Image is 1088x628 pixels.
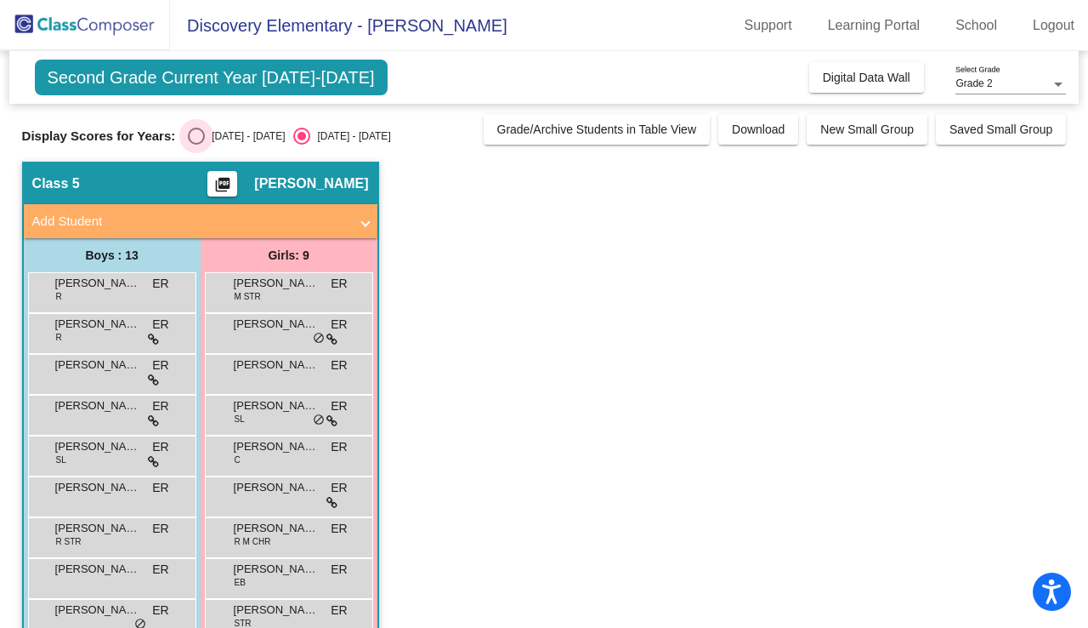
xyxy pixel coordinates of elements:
[234,397,319,414] span: [PERSON_NAME]
[56,454,66,466] span: SL
[55,316,140,333] span: [PERSON_NAME] [PERSON_NAME]
[331,520,347,538] span: ER
[24,204,377,238] mat-expansion-panel-header: Add Student
[55,357,140,374] span: [PERSON_NAME]
[820,123,914,136] span: New Small Group
[35,60,388,95] span: Second Grade Current Year [DATE]-[DATE]
[313,332,325,345] span: do_not_disturb_alt
[201,238,377,272] div: Girls: 9
[32,212,348,231] mat-panel-title: Add Student
[331,397,347,415] span: ER
[234,316,319,333] span: [PERSON_NAME]
[497,123,697,136] span: Grade/Archive Students in Table View
[56,331,62,344] span: R
[234,438,319,455] span: [PERSON_NAME]
[1019,12,1088,39] a: Logout
[55,438,140,455] span: [PERSON_NAME]
[55,275,140,292] span: [PERSON_NAME]
[235,535,271,548] span: R M CHR
[955,77,992,89] span: Grade 2
[732,123,785,136] span: Download
[331,316,347,334] span: ER
[152,479,168,497] span: ER
[942,12,1011,39] a: School
[718,114,798,145] button: Download
[55,397,140,414] span: [PERSON_NAME] [PERSON_NAME]
[731,12,806,39] a: Support
[823,71,910,84] span: Digital Data Wall
[152,520,168,538] span: ER
[234,602,319,619] span: [PERSON_NAME]
[936,114,1066,145] button: Saved Small Group
[152,397,168,415] span: ER
[254,175,368,192] span: [PERSON_NAME]
[331,438,347,456] span: ER
[484,114,711,145] button: Grade/Archive Students in Table View
[234,357,319,374] span: [PERSON_NAME]
[55,520,140,537] span: [PERSON_NAME]
[22,128,176,144] span: Display Scores for Years:
[235,454,241,466] span: C
[313,414,325,427] span: do_not_disturb_alt
[235,413,245,425] span: SL
[152,357,168,374] span: ER
[814,12,934,39] a: Learning Portal
[310,128,390,144] div: [DATE] - [DATE]
[170,12,507,39] span: Discovery Elementary - [PERSON_NAME]
[152,561,168,579] span: ER
[32,175,80,192] span: Class 5
[24,238,201,272] div: Boys : 13
[331,357,347,374] span: ER
[809,62,924,93] button: Digital Data Wall
[152,602,168,619] span: ER
[188,128,390,145] mat-radio-group: Select an option
[152,275,168,293] span: ER
[152,316,168,334] span: ER
[55,602,140,619] span: [PERSON_NAME]
[152,438,168,456] span: ER
[212,176,233,200] mat-icon: picture_as_pdf
[331,561,347,579] span: ER
[205,128,285,144] div: [DATE] - [DATE]
[331,602,347,619] span: ER
[235,576,246,589] span: EB
[331,479,347,497] span: ER
[234,275,319,292] span: [PERSON_NAME]
[234,561,319,578] span: [PERSON_NAME]
[55,561,140,578] span: [PERSON_NAME] [PERSON_NAME]
[807,114,927,145] button: New Small Group
[234,520,319,537] span: [PERSON_NAME]
[207,171,237,197] button: Print Students Details
[55,479,140,496] span: [PERSON_NAME]
[235,290,261,303] span: M STR
[56,290,62,303] span: R
[56,535,82,548] span: R STR
[331,275,347,293] span: ER
[234,479,319,496] span: [PERSON_NAME] Day
[949,123,1052,136] span: Saved Small Group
